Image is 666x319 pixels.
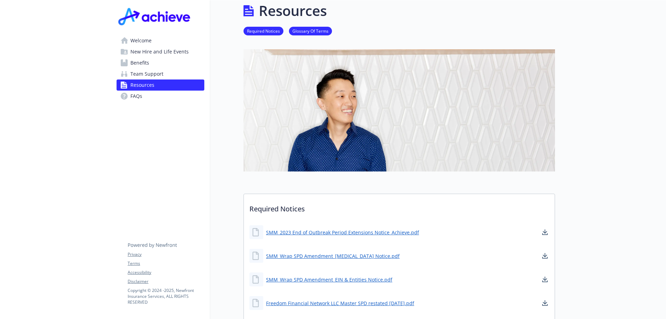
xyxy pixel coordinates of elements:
[117,79,204,91] a: Resources
[130,91,142,102] span: FAQs
[259,0,327,21] h1: Resources
[244,194,555,220] p: Required Notices
[128,269,204,276] a: Accessibility
[541,299,549,307] a: download document
[266,276,392,283] a: SMM_Wrap SPD Amendment_EIN & Entities Notice.pdf
[541,228,549,236] a: download document
[130,35,152,46] span: Welcome
[541,252,549,260] a: download document
[128,278,204,285] a: Disclaimer
[128,251,204,258] a: Privacy
[117,68,204,79] a: Team Support
[266,252,400,260] a: SMM_Wrap SPD Amendment_[MEDICAL_DATA] Notice.pdf
[130,68,163,79] span: Team Support
[130,57,149,68] span: Benefits
[117,57,204,68] a: Benefits
[244,49,555,171] img: resources page banner
[541,275,549,284] a: download document
[117,91,204,102] a: FAQs
[128,287,204,305] p: Copyright © 2024 - 2025 , Newfront Insurance Services, ALL RIGHTS RESERVED
[117,35,204,46] a: Welcome
[117,46,204,57] a: New Hire and Life Events
[266,300,414,307] a: Freedom Financial Network LLC Master SPD restated [DATE].pdf
[289,27,332,34] a: Glossary Of Terms
[130,79,154,91] span: Resources
[266,229,419,236] a: SMM_2023 End of Outbreak Period Extensions Notice_Achieve.pdf
[244,27,283,34] a: Required Notices
[130,46,189,57] span: New Hire and Life Events
[128,260,204,267] a: Terms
